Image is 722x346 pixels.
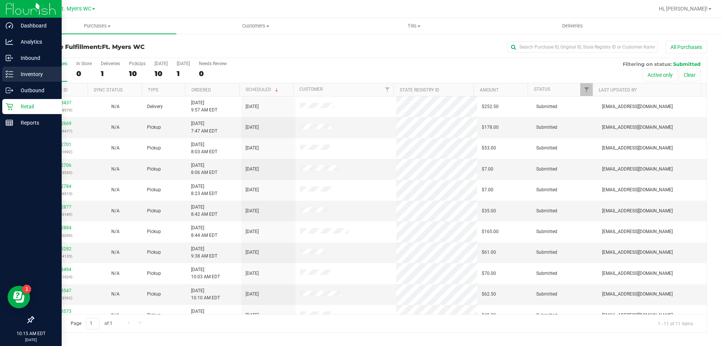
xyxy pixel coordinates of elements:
span: [EMAIL_ADDRESS][DOMAIN_NAME] [602,291,673,298]
span: Not Applicable [111,229,120,234]
span: [DATE] 10:03 AM EDT [191,266,220,280]
span: $252.50 [482,103,499,110]
span: [EMAIL_ADDRESS][DOMAIN_NAME] [602,270,673,277]
span: Customers [177,23,334,29]
span: Not Applicable [111,125,120,130]
span: [EMAIL_ADDRESS][DOMAIN_NAME] [602,166,673,173]
span: Pickup [147,270,161,277]
div: [DATE] [177,61,190,66]
span: Pickup [147,291,161,298]
a: 12013573 [50,309,71,314]
span: [DATE] 8:44 AM EDT [191,224,217,239]
a: Last Updated By [599,87,637,93]
button: N/A [111,228,120,235]
div: 10 [129,69,146,78]
span: Not Applicable [111,104,120,109]
a: 12012884 [50,225,71,230]
span: [EMAIL_ADDRESS][DOMAIN_NAME] [602,249,673,256]
div: Deliveries [101,61,120,66]
span: Pickup [147,166,161,173]
button: N/A [111,312,120,319]
span: $35.00 [482,207,496,215]
span: [DATE] 8:03 AM EDT [191,141,217,155]
span: Submitted [536,249,557,256]
a: Purchases [18,18,176,34]
inline-svg: Inbound [6,54,13,62]
span: Delivery [147,103,163,110]
span: [DATE] [246,166,259,173]
button: N/A [111,186,120,194]
p: Analytics [13,37,58,46]
span: Not Applicable [111,271,120,276]
h3: Purchase Fulfillment: [33,44,258,50]
span: $48.00 [482,312,496,319]
span: Deliveries [552,23,593,29]
span: $53.00 [482,145,496,152]
span: [EMAIL_ADDRESS][DOMAIN_NAME] [602,207,673,215]
button: N/A [111,103,120,110]
span: [DATE] [246,291,259,298]
span: [DATE] 8:06 AM EDT [191,162,217,176]
span: [EMAIL_ADDRESS][DOMAIN_NAME] [602,103,673,110]
a: Type [148,87,159,93]
button: All Purchases [666,41,707,53]
span: [DATE] [246,270,259,277]
div: [DATE] [155,61,168,66]
button: N/A [111,291,120,298]
a: 12013282 [50,246,71,251]
a: 12012877 [50,204,71,210]
span: [EMAIL_ADDRESS][DOMAIN_NAME] [602,312,673,319]
span: [DATE] 10:10 AM EDT [191,287,220,302]
span: Filtering on status: [623,61,672,67]
div: 1 [101,69,120,78]
span: [DATE] [246,124,259,131]
span: [EMAIL_ADDRESS][DOMAIN_NAME] [602,186,673,194]
span: Pickup [147,312,161,319]
div: 0 [76,69,92,78]
span: [DATE] [246,312,259,319]
span: Submitted [536,312,557,319]
span: Submitted [536,228,557,235]
span: Submitted [536,186,557,194]
iframe: Resource center [8,286,30,308]
a: 12012669 [50,121,71,126]
a: Deliveries [493,18,652,34]
span: $165.00 [482,228,499,235]
a: Customers [176,18,335,34]
span: $62.50 [482,291,496,298]
button: Active only [643,69,678,81]
a: 12013547 [50,288,71,293]
span: Submitted [536,166,557,173]
span: $7.00 [482,166,493,173]
span: Submitted [536,291,557,298]
span: Pickup [147,124,161,131]
p: Inventory [13,70,58,79]
span: [DATE] 8:23 AM EDT [191,183,217,197]
span: $61.00 [482,249,496,256]
span: Ft. Myers WC [59,6,91,12]
span: [EMAIL_ADDRESS][DOMAIN_NAME] [602,124,673,131]
inline-svg: Inventory [6,70,13,78]
p: Retail [13,102,58,111]
div: In Store [76,61,92,66]
span: $178.00 [482,124,499,131]
inline-svg: Outbound [6,87,13,94]
span: Submitted [536,207,557,215]
span: [DATE] [246,103,259,110]
button: N/A [111,270,120,277]
div: Needs Review [199,61,227,66]
a: Ordered [191,87,211,93]
div: 10 [155,69,168,78]
button: N/A [111,145,120,152]
span: [DATE] 9:57 AM EDT [191,99,217,114]
span: Not Applicable [111,187,120,192]
span: Not Applicable [111,291,120,297]
button: N/A [111,249,120,256]
inline-svg: Retail [6,103,13,110]
a: Status [534,87,550,92]
button: N/A [111,124,120,131]
span: [EMAIL_ADDRESS][DOMAIN_NAME] [602,145,673,152]
div: PickUps [129,61,146,66]
span: Not Applicable [111,166,120,172]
